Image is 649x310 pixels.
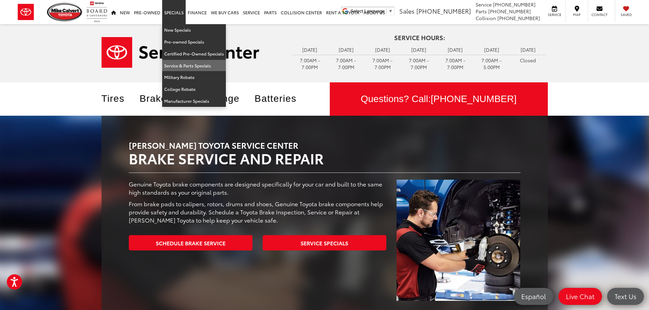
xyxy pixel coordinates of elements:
td: Closed [510,55,546,65]
a: Español [514,288,553,305]
span: Contact [591,12,607,17]
td: 7:00AM - 5:00PM [474,55,510,72]
td: [DATE] [437,45,474,55]
td: 7:00AM - 7:00PM [437,55,474,72]
a: Military Rebate [162,71,226,83]
span: [PHONE_NUMBER] [493,1,536,8]
span: Map [569,12,584,17]
a: Questions? Call:[PHONE_NUMBER] [330,82,548,116]
img: Service Center | Mike Calvert Toyota in Houston TX [102,37,259,68]
span: Live Chat [562,292,598,300]
td: 7:00AM - 7:00PM [401,55,437,72]
a: Tires [102,93,135,104]
span: Service [547,12,562,17]
a: Pre-owned Specials [162,36,226,48]
p: From brake pads to calipers, rotors, drums and shoes, Genuine Toyota brake components help provid... [129,199,387,224]
a: Text Us [607,288,644,305]
td: [DATE] [401,45,437,55]
a: Service Specials [263,235,386,250]
a: New Specials [162,24,226,36]
span: [PHONE_NUMBER] [497,15,540,21]
td: 7:00AM - 7:00PM [328,55,365,72]
h2: Brake Service And Repair [129,134,521,166]
a: Manufacturer Specials [162,95,226,107]
span: [PHONE_NUMBER] [488,8,531,15]
span: Sales [399,6,415,15]
span: Service [476,1,492,8]
td: 7:00AM - 7:00PM [292,55,328,72]
p: Genuine Toyota brake components are designed specifically for your car and built to the same high... [129,180,387,196]
a: Certified Pre-Owned Specials [162,48,226,60]
a: Batteries [254,93,307,104]
span: Parts [476,8,487,15]
td: 7:00AM - 7:00PM [364,55,401,72]
a: Service Center | Mike Calvert Toyota in Houston TX [102,37,281,68]
span: [PERSON_NAME] Toyota Service Center [129,139,298,151]
a: Service & Parts Specials [162,60,226,72]
img: Mike Calvert Toyota [47,3,83,21]
a: Schedule Brake Service [129,235,252,250]
a: College Rebate [162,83,226,95]
span: Saved [619,12,634,17]
td: [DATE] [364,45,401,55]
span: [PHONE_NUMBER] [416,6,471,15]
span: [PHONE_NUMBER] [431,94,516,104]
span: ▼ [388,9,393,14]
td: [DATE] [510,45,546,55]
td: [DATE] [292,45,328,55]
a: Brakes [140,93,183,104]
span: Text Us [611,292,640,300]
td: [DATE] [474,45,510,55]
span: Español [518,292,549,300]
h4: Service Hours: [292,34,548,41]
span: Collision [476,15,496,21]
div: Questions? Call: [330,82,548,116]
td: [DATE] [328,45,365,55]
a: Live Chat [558,288,602,305]
img: Service Center | Mike Calvert Toyota in Houston TX [397,180,520,301]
